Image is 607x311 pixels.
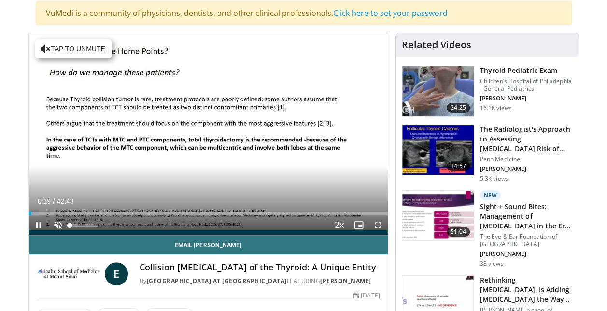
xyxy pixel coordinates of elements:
[480,260,504,268] p: 38 views
[330,215,349,235] button: Playback Rate
[56,198,73,205] span: 42:43
[480,95,573,102] p: [PERSON_NAME]
[105,262,128,285] a: E
[29,235,388,254] a: Email [PERSON_NAME]
[35,39,112,58] button: Tap to unmute
[36,1,572,25] div: VuMedi is a community of physicians, dentists, and other clinical professionals.
[480,250,573,258] p: [PERSON_NAME]
[480,202,573,231] h3: Sight + Sound Bites: Management of [MEDICAL_DATA] in the Era of Targ…
[333,8,448,18] a: Click here to set your password
[402,66,573,117] a: 24:25 Thyroid Pediatric Exam Children’s Hospital of Philadephia - General Pediatrics [PERSON_NAME...
[480,155,573,163] p: Penn Medicine
[480,66,573,75] h3: Thyroid Pediatric Exam
[147,277,287,285] a: [GEOGRAPHIC_DATA] at [GEOGRAPHIC_DATA]
[349,215,368,235] button: Enable picture-in-picture mode
[402,125,474,175] img: 64bf5cfb-7b6d-429f-8d89-8118f524719e.150x105_q85_crop-smart_upscale.jpg
[402,66,474,116] img: 576742cb-950f-47b1-b49b-8023242b3cfa.150x105_q85_crop-smart_upscale.jpg
[480,233,573,248] p: The Eye & Ear Foundation of [GEOGRAPHIC_DATA]
[140,262,380,273] h4: Collision [MEDICAL_DATA] of the Thyroid: A Unique Entity
[402,125,573,183] a: 14:57 The Radiologist's Approach to Assessing [MEDICAL_DATA] Risk of Thyroid Nodul… Penn Medicine...
[320,277,371,285] a: [PERSON_NAME]
[402,190,573,268] a: 51:04 New Sight + Sound Bites: Management of [MEDICAL_DATA] in the Era of Targ… The Eye & Ear Fou...
[480,165,573,173] p: [PERSON_NAME]
[353,291,380,300] div: [DATE]
[48,215,68,235] button: Unmute
[402,39,471,51] h4: Related Videos
[29,215,48,235] button: Pause
[447,227,470,237] span: 51:04
[38,198,51,205] span: 0:19
[480,125,573,154] h3: The Radiologist's Approach to Assessing [MEDICAL_DATA] Risk of Thyroid Nodul…
[447,161,470,171] span: 14:57
[402,191,474,241] img: 8bea4cff-b600-4be7-82a7-01e969b6860e.150x105_q85_crop-smart_upscale.jpg
[140,277,380,285] div: By FEATURING
[70,224,98,227] div: Volume Level
[480,275,573,304] h3: Rethinking [MEDICAL_DATA]: Is Adding [MEDICAL_DATA] the Way to Be?
[37,262,101,285] img: Icahn School of Medicine at Mount Sinai
[53,198,55,205] span: /
[447,103,470,113] span: 24:25
[29,33,388,235] video-js: Video Player
[368,215,388,235] button: Fullscreen
[480,190,501,200] p: New
[480,77,573,93] p: Children’s Hospital of Philadephia - General Pediatrics
[29,212,388,215] div: Progress Bar
[480,104,512,112] p: 16.1K views
[480,175,508,183] p: 5.3K views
